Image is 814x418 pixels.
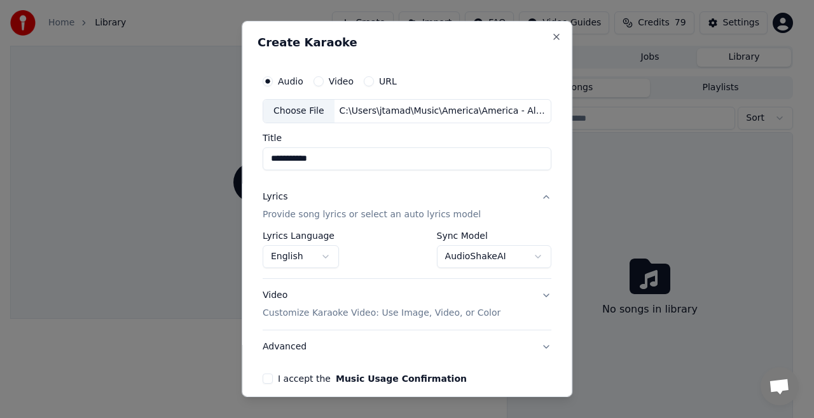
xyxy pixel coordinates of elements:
[263,279,551,330] button: VideoCustomize Karaoke Video: Use Image, Video, or Color
[336,374,467,383] button: I accept the
[263,133,551,142] label: Title
[263,231,551,278] div: LyricsProvide song lyrics or select an auto lyrics model
[263,180,551,231] button: LyricsProvide song lyrics or select an auto lyrics model
[263,191,287,203] div: Lyrics
[278,77,303,86] label: Audio
[263,208,481,221] p: Provide song lyrics or select an auto lyrics model
[263,289,500,320] div: Video
[335,105,551,118] div: C:\Users\jtamad\Music\America\America - All My Life.mp3
[263,231,339,240] label: Lyrics Language
[258,37,556,48] h2: Create Karaoke
[263,330,551,363] button: Advanced
[329,77,354,86] label: Video
[437,231,551,240] label: Sync Model
[263,307,500,320] p: Customize Karaoke Video: Use Image, Video, or Color
[379,77,397,86] label: URL
[278,374,467,383] label: I accept the
[263,100,335,123] div: Choose File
